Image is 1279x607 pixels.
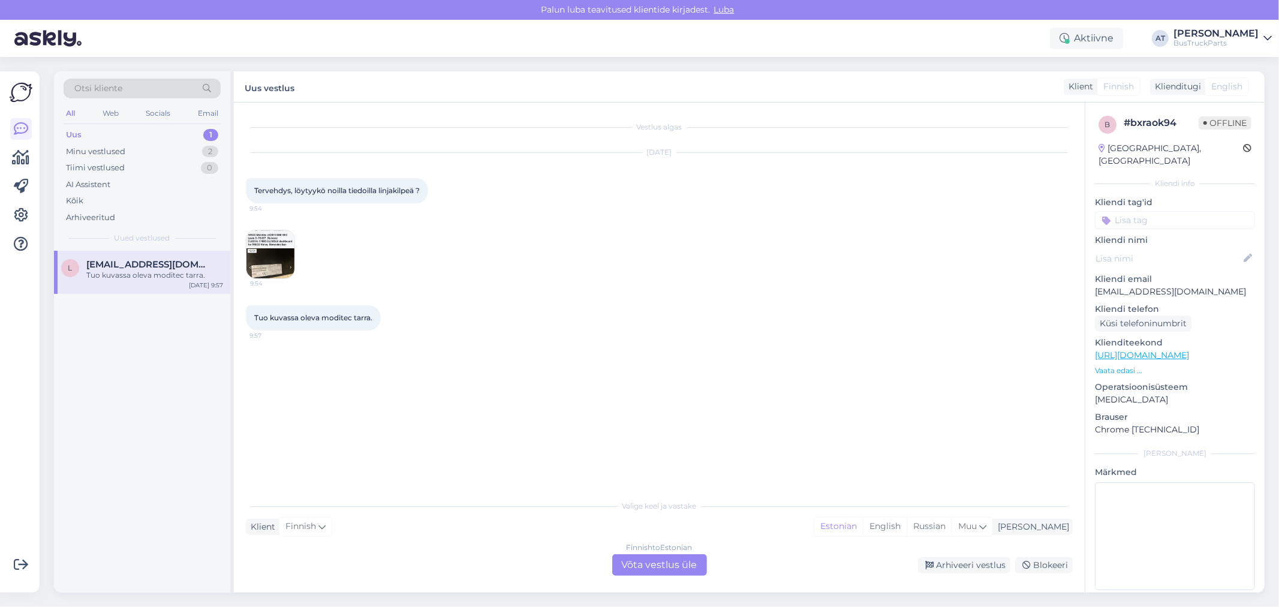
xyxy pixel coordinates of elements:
[1095,303,1255,315] p: Kliendi telefon
[66,195,83,207] div: Kõik
[612,554,707,576] div: Võta vestlus üle
[627,542,693,553] div: Finnish to Estonian
[1095,448,1255,459] div: [PERSON_NAME]
[1015,557,1073,573] div: Blokeeri
[1095,196,1255,209] p: Kliendi tag'id
[10,81,32,104] img: Askly Logo
[143,106,173,121] div: Socials
[254,186,420,195] span: Tervehdys, löytyykö noilla tiedoilla linjakilpeä ?
[1150,80,1201,93] div: Klienditugi
[1199,116,1251,130] span: Offline
[246,521,275,533] div: Klient
[66,212,115,224] div: Arhiveeritud
[64,106,77,121] div: All
[249,204,294,213] span: 9:54
[1103,80,1134,93] span: Finnish
[68,263,73,272] span: l
[100,106,121,121] div: Web
[1211,80,1242,93] span: English
[66,162,125,174] div: Tiimi vestlused
[918,557,1010,573] div: Arhiveeri vestlus
[1152,30,1169,47] div: AT
[1095,315,1191,332] div: Küsi telefoninumbrit
[202,146,218,158] div: 2
[195,106,221,121] div: Email
[1095,286,1255,298] p: [EMAIL_ADDRESS][DOMAIN_NAME]
[1064,80,1093,93] div: Klient
[1095,350,1189,360] a: [URL][DOMAIN_NAME]
[246,122,1073,133] div: Vestlus algas
[1095,381,1255,393] p: Operatsioonisüsteem
[1095,178,1255,189] div: Kliendi info
[993,521,1069,533] div: [PERSON_NAME]
[1095,336,1255,349] p: Klienditeekond
[1124,116,1199,130] div: # bxraok94
[1095,393,1255,406] p: [MEDICAL_DATA]
[958,521,977,531] span: Muu
[254,313,372,322] span: Tuo kuvassa oleva moditec tarra.
[201,162,218,174] div: 0
[66,179,110,191] div: AI Assistent
[115,233,170,244] span: Uued vestlused
[189,281,223,290] div: [DATE] 9:57
[203,129,218,141] div: 1
[246,501,1073,512] div: Valige keel ja vastake
[1095,211,1255,229] input: Lisa tag
[246,147,1073,158] div: [DATE]
[1096,252,1241,265] input: Lisa nimi
[66,129,82,141] div: Uus
[1173,29,1259,38] div: [PERSON_NAME]
[907,518,952,536] div: Russian
[249,331,294,340] span: 9:57
[66,146,125,158] div: Minu vestlused
[1095,411,1255,423] p: Brauser
[1099,142,1243,167] div: [GEOGRAPHIC_DATA], [GEOGRAPHIC_DATA]
[1173,29,1272,48] a: [PERSON_NAME]BusTruckParts
[1105,120,1111,129] span: b
[711,4,738,15] span: Luba
[1095,273,1255,286] p: Kliendi email
[1095,234,1255,247] p: Kliendi nimi
[86,259,211,270] span: laphalainen@hotmail.com
[86,270,223,281] div: Tuo kuvassa oleva moditec tarra.
[1050,28,1123,49] div: Aktiivne
[245,79,294,95] label: Uus vestlus
[250,279,295,288] span: 9:54
[1095,365,1255,376] p: Vaata edasi ...
[1173,38,1259,48] div: BusTruckParts
[74,82,122,95] span: Otsi kliente
[246,230,294,278] img: Attachment
[1095,423,1255,436] p: Chrome [TECHNICAL_ID]
[1095,466,1255,479] p: Märkmed
[863,518,907,536] div: English
[814,518,863,536] div: Estonian
[285,520,316,533] span: Finnish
